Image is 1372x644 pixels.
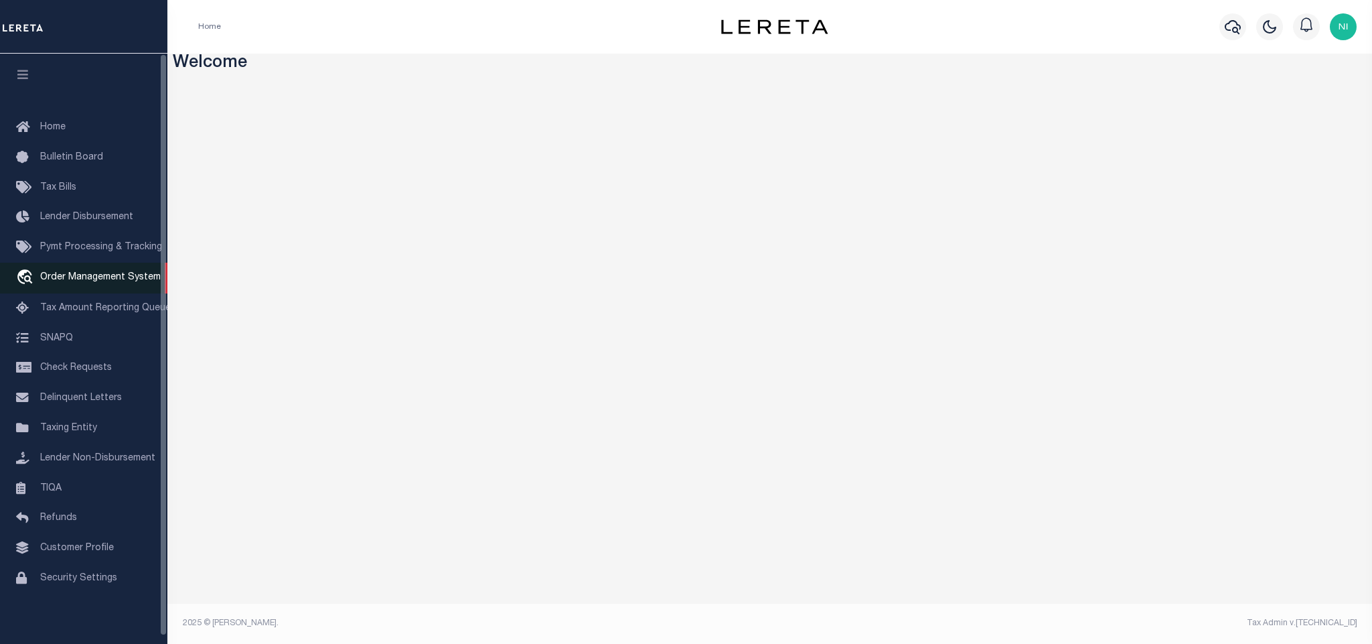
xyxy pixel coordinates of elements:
span: Check Requests [40,363,112,373]
span: Tax Bills [40,183,76,192]
i: travel_explore [16,269,37,287]
span: Taxing Entity [40,424,97,433]
span: Refunds [40,513,77,523]
span: Pymt Processing & Tracking [40,243,162,252]
img: svg+xml;base64,PHN2ZyB4bWxucz0iaHR0cDovL3d3dy53My5vcmcvMjAwMC9zdmciIHBvaW50ZXItZXZlbnRzPSJub25lIi... [1330,13,1357,40]
span: Delinquent Letters [40,393,122,403]
span: TIQA [40,483,62,493]
span: Bulletin Board [40,153,103,162]
span: Lender Non-Disbursement [40,454,155,463]
span: Customer Profile [40,543,114,553]
span: Lender Disbursement [40,212,133,222]
span: Tax Amount Reporting Queue [40,304,171,313]
div: Tax Admin v.[TECHNICAL_ID] [780,617,1357,629]
div: 2025 © [PERSON_NAME]. [173,617,770,629]
span: Security Settings [40,574,117,583]
span: Order Management System [40,273,161,282]
span: Home [40,123,66,132]
span: SNAPQ [40,333,73,342]
li: Home [198,21,221,33]
h3: Welcome [173,54,1367,74]
img: logo-dark.svg [721,19,828,34]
